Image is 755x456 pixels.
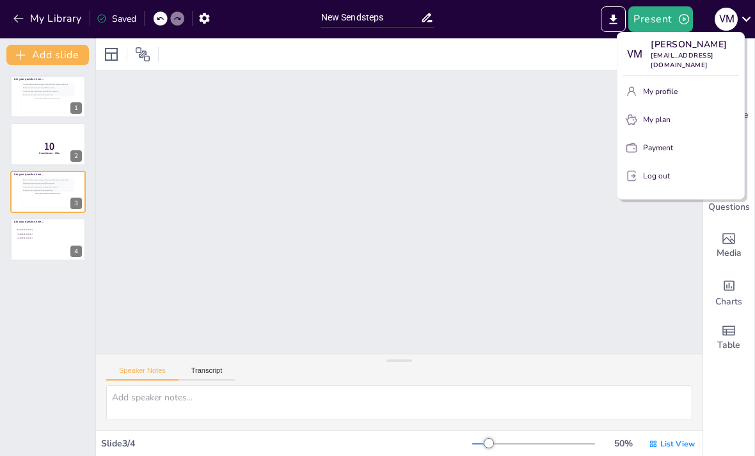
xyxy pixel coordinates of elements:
[643,114,671,125] p: My plan
[643,86,678,97] p: My profile
[643,170,670,182] p: Log out
[623,166,739,186] button: Log out
[623,81,739,102] button: My profile
[623,109,739,130] button: My plan
[623,43,646,66] div: V M
[651,51,739,70] p: [EMAIL_ADDRESS][DOMAIN_NAME]
[651,38,739,51] p: [PERSON_NAME]
[643,142,673,153] p: Payment
[623,138,739,158] button: Payment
